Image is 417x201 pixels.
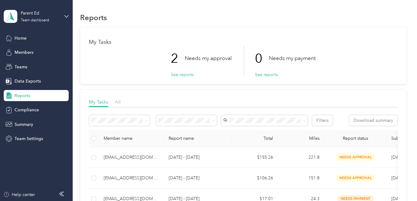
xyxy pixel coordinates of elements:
span: Members [15,49,33,56]
span: Home [15,35,27,41]
button: See reports [255,71,278,78]
div: Parent Ed [21,10,59,16]
button: See reports [171,71,194,78]
p: [DATE] - [DATE] [169,154,227,161]
iframe: Everlance-gr Chat Button Frame [382,166,417,201]
th: Report name [164,130,232,147]
div: [EMAIL_ADDRESS][DOMAIN_NAME] [104,154,159,161]
span: needs approval [336,154,375,161]
span: All [115,99,121,105]
span: Summary [15,121,33,128]
button: Help center [3,191,35,198]
div: Miles [283,136,320,141]
h1: My Tasks [89,39,398,45]
button: Filters [312,115,333,126]
span: Reports [15,92,30,99]
span: needs approval [336,174,375,182]
td: 151.8 [278,168,325,189]
div: [EMAIL_ADDRESS][DOMAIN_NAME] [104,175,159,182]
td: $106.26 [232,168,278,189]
span: Data Exports [15,78,41,84]
p: [DATE] - [DATE] [169,175,227,182]
h1: Reports [80,14,107,21]
p: 0 [255,45,269,71]
td: 221.8 [278,147,325,168]
span: [DATE] [391,155,405,160]
span: Team Settings [15,135,43,142]
div: Team dashboard [21,19,49,22]
p: 2 [171,45,185,71]
button: Download summary [349,115,398,126]
td: $155.26 [232,147,278,168]
th: Member name [99,130,164,147]
span: Compliance [15,107,39,113]
p: Needs my payment [269,54,316,62]
span: Report status [329,136,381,141]
p: Needs my approval [185,54,232,62]
div: Total [237,136,273,141]
span: My Tasks [89,99,108,105]
div: Member name [104,136,159,141]
span: Teams [15,64,27,70]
